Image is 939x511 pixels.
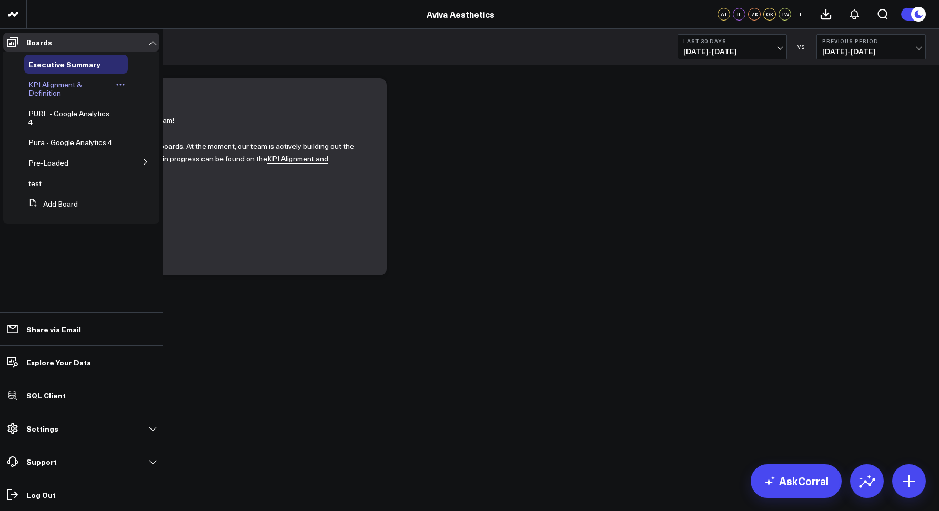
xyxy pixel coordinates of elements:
[28,179,42,188] a: test
[683,38,781,44] b: Last 30 Days
[792,44,811,50] div: VS
[816,34,926,59] button: Previous Period[DATE]-[DATE]
[779,8,791,21] div: TW
[3,485,159,504] a: Log Out
[822,38,920,44] b: Previous Period
[28,60,100,68] a: Executive Summary
[28,137,112,147] span: Pura - Google Analytics 4
[28,79,82,98] span: KPI Alignment & Definition
[718,8,730,21] div: AT
[28,59,100,69] span: Executive Summary
[26,490,56,499] p: Log Out
[28,159,68,167] a: Pre-Loaded
[28,108,109,127] span: PURE - Google Analytics 4
[24,195,78,213] button: Add Board
[26,424,58,433] p: Settings
[733,8,745,21] div: IL
[26,38,52,46] p: Boards
[794,8,806,21] button: +
[763,8,776,21] div: OK
[26,457,57,466] p: Support
[47,140,371,179] p: Welcome to your CorralData dashboards. At the moment, our team is actively building out the Aviva...
[3,386,159,405] a: SQL Client
[751,464,842,498] a: AskCorral
[748,8,761,21] div: ZK
[26,391,66,400] p: SQL Client
[47,114,371,127] p: Hi [PERSON_NAME] Aesthetics team!
[26,325,81,333] p: Share via Email
[427,8,494,20] a: Aviva Aesthetics
[678,34,787,59] button: Last 30 Days[DATE]-[DATE]
[28,178,42,188] span: test
[26,358,91,366] p: Explore Your Data
[28,80,113,97] a: KPI Alignment & Definition
[28,138,112,147] a: Pura - Google Analytics 4
[28,109,113,126] a: PURE - Google Analytics 4
[28,158,68,168] span: Pre-Loaded
[822,47,920,56] span: [DATE] - [DATE]
[798,11,803,18] span: +
[683,47,781,56] span: [DATE] - [DATE]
